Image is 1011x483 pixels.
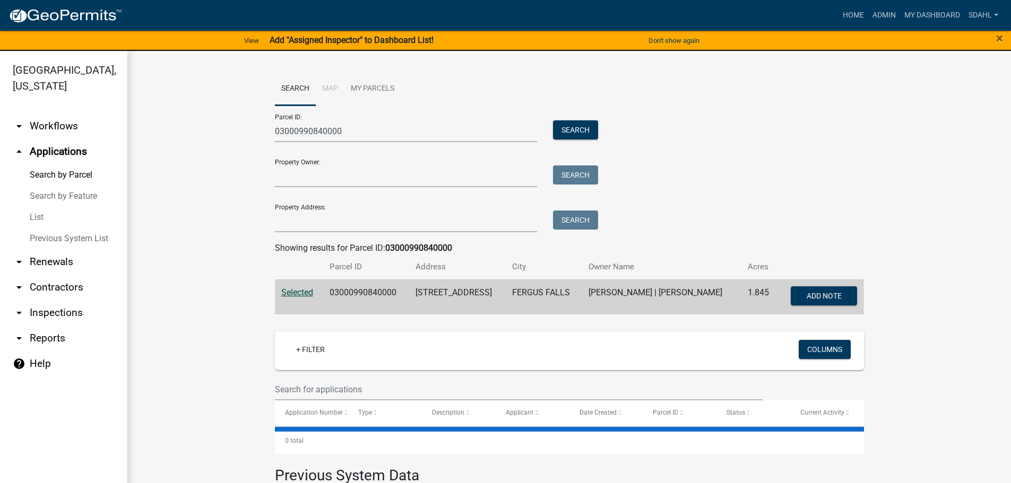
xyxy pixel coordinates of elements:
i: arrow_drop_down [13,332,25,345]
a: sdahl [964,5,1003,25]
i: arrow_drop_down [13,120,25,133]
span: Add Note [807,291,842,300]
a: Admin [868,5,900,25]
datatable-header-cell: Type [348,400,422,426]
button: Close [996,32,1003,45]
div: Showing results for Parcel ID: [275,242,864,254]
button: Columns [799,340,851,359]
button: Search [553,120,598,139]
th: Acres [741,254,778,279]
span: Status [727,409,745,416]
datatable-header-cell: Application Number [275,400,349,426]
datatable-header-cell: Applicant [496,400,569,426]
a: My Dashboard [900,5,964,25]
button: Don't show again [644,32,704,49]
th: Address [409,254,506,279]
td: 03000990840000 [323,279,410,314]
span: Type [358,409,372,416]
span: Current Activity [800,409,844,416]
i: arrow_drop_down [13,306,25,319]
input: Search for applications [275,379,763,400]
a: + Filter [288,340,333,359]
a: Home [839,5,868,25]
datatable-header-cell: Date Created [569,400,643,426]
th: Parcel ID [323,254,410,279]
th: Owner Name [582,254,741,279]
datatable-header-cell: Description [422,400,496,426]
i: arrow_drop_down [13,256,25,268]
button: Search [553,210,598,230]
datatable-header-cell: Status [716,400,790,426]
a: View [240,32,263,49]
span: Application Number [285,409,343,416]
span: Applicant [506,409,533,416]
div: 0 total [275,427,864,454]
button: Add Note [791,286,857,305]
th: City [506,254,582,279]
datatable-header-cell: Parcel ID [643,400,716,426]
i: arrow_drop_up [13,145,25,158]
td: [PERSON_NAME] | [PERSON_NAME] [582,279,741,314]
i: help [13,357,25,370]
a: Selected [281,287,313,297]
a: My Parcels [344,72,401,106]
span: Parcel ID [653,409,678,416]
strong: Add "Assigned Inspector" to Dashboard List! [270,35,434,45]
button: Search [553,165,598,185]
span: Date Created [580,409,617,416]
span: × [996,31,1003,46]
span: Description [432,409,464,416]
datatable-header-cell: Current Activity [790,400,864,426]
td: 1.845 [741,279,778,314]
strong: 03000990840000 [385,243,452,253]
td: [STREET_ADDRESS] [409,279,506,314]
td: FERGUS FALLS [506,279,582,314]
i: arrow_drop_down [13,281,25,294]
a: Search [275,72,316,106]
